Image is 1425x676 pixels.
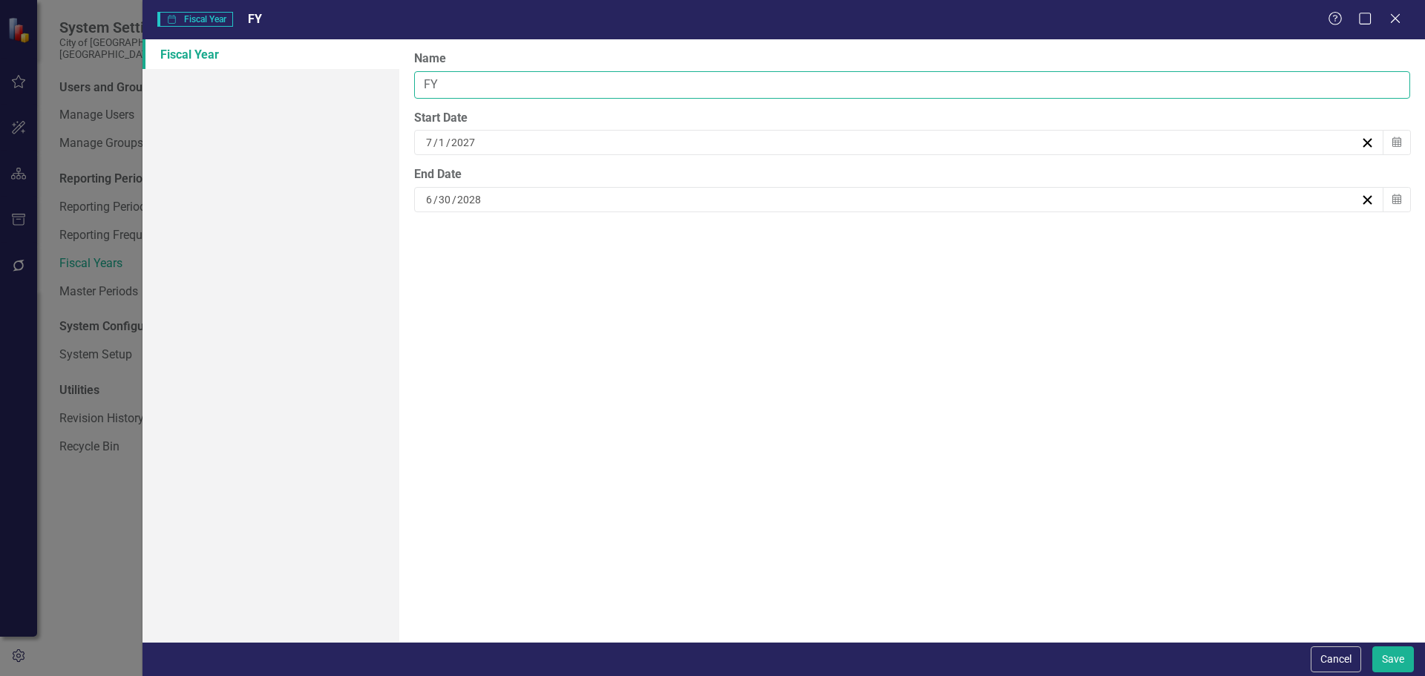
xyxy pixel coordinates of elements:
[142,39,399,69] a: Fiscal Year
[157,12,233,27] span: Fiscal Year
[414,110,1410,127] div: Start Date
[433,136,438,149] span: /
[433,193,438,206] span: /
[452,193,456,206] span: /
[1311,646,1361,672] button: Cancel
[414,166,1410,183] div: End Date
[248,12,262,26] span: FY
[1372,646,1414,672] button: Save
[414,50,1410,68] label: Name
[446,136,451,149] span: /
